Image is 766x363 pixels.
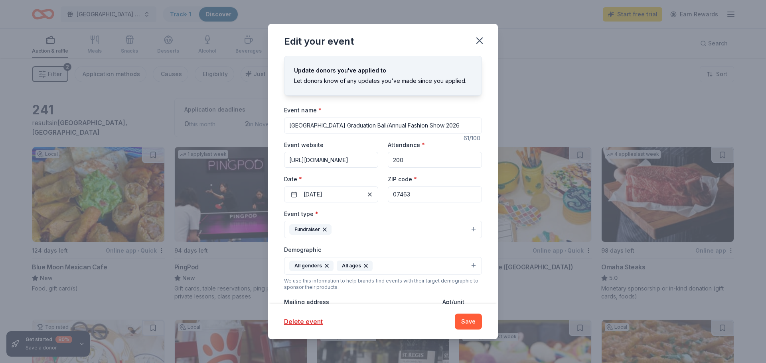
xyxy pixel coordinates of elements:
[294,66,472,75] div: Update donors you've applied to
[289,224,332,235] div: Fundraiser
[284,210,318,218] label: Event type
[284,35,354,48] div: Edit your event
[284,175,378,183] label: Date
[442,298,464,306] label: Apt/unit
[284,118,482,133] input: Spring Fundraiser
[284,317,323,326] button: Delete event
[388,186,482,202] input: 12345 (U.S. only)
[284,278,482,290] div: We use this information to help brands find events with their target demographic to sponsor their...
[284,152,378,168] input: https://www...
[388,152,482,168] input: 20
[294,76,472,86] div: Let donors know of any updates you've made since you applied.
[284,257,482,275] button: All gendersAll ages
[284,221,482,238] button: Fundraiser
[388,141,425,149] label: Attendance
[284,298,329,306] label: Mailing address
[337,261,373,271] div: All ages
[388,175,417,183] label: ZIP code
[284,246,321,254] label: Demographic
[284,141,324,149] label: Event website
[455,314,482,330] button: Save
[464,133,482,143] div: 61 /100
[284,186,378,202] button: [DATE]
[284,106,322,114] label: Event name
[289,261,334,271] div: All genders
